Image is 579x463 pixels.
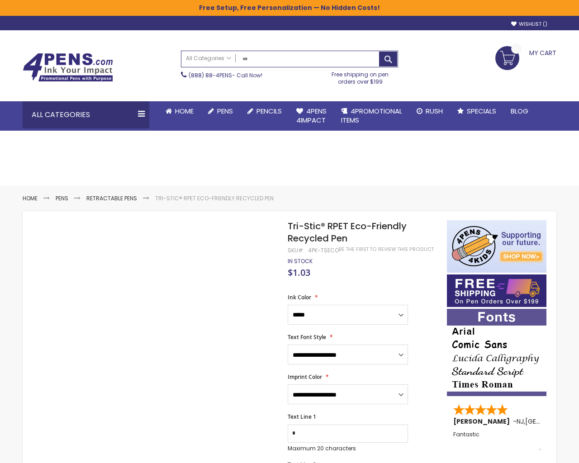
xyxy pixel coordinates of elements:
[450,101,503,121] a: Specials
[288,266,310,279] span: $1.03
[23,194,38,202] a: Home
[323,67,399,85] div: Free shipping on pen orders over $199
[467,106,496,116] span: Specials
[86,194,137,202] a: Retractable Pens
[517,417,524,426] span: NJ
[189,71,232,79] a: (888) 88-4PENS
[186,55,231,62] span: All Categories
[256,106,282,116] span: Pencils
[288,293,311,301] span: Ink Color
[288,258,313,265] div: Availability
[175,106,194,116] span: Home
[240,101,289,121] a: Pencils
[288,257,313,265] span: In stock
[288,413,316,420] span: Text Line 1
[447,220,546,273] img: 4pens 4 kids
[189,71,262,79] span: - Call Now!
[288,445,408,452] p: Maximum 20 characters
[288,373,322,381] span: Imprint Color
[217,106,233,116] span: Pens
[447,274,546,307] img: Free shipping on orders over $199
[296,106,327,125] span: 4Pens 4impact
[201,101,240,121] a: Pens
[289,101,334,131] a: 4Pens4impact
[308,247,339,254] div: 4PK-TSECO
[288,220,407,245] span: Tri-Stic® RPET Eco-Friendly Recycled Pen
[288,333,326,341] span: Text Font Style
[447,309,546,396] img: font-personalization-examples
[334,101,409,131] a: 4PROMOTIONALITEMS
[503,101,536,121] a: Blog
[23,53,113,82] img: 4Pens Custom Pens and Promotional Products
[341,106,402,125] span: 4PROMOTIONAL ITEMS
[56,194,68,202] a: Pens
[158,101,201,121] a: Home
[155,195,274,202] li: Tri-Stic® RPET Eco-Friendly Recycled Pen
[511,21,547,28] a: Wishlist
[181,51,236,66] a: All Categories
[288,246,304,254] strong: SKU
[426,106,443,116] span: Rush
[453,417,513,426] span: [PERSON_NAME]
[339,246,434,253] a: Be the first to review this product
[23,101,149,128] div: All Categories
[511,106,528,116] span: Blog
[409,101,450,121] a: Rush
[453,431,541,451] div: Fantastic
